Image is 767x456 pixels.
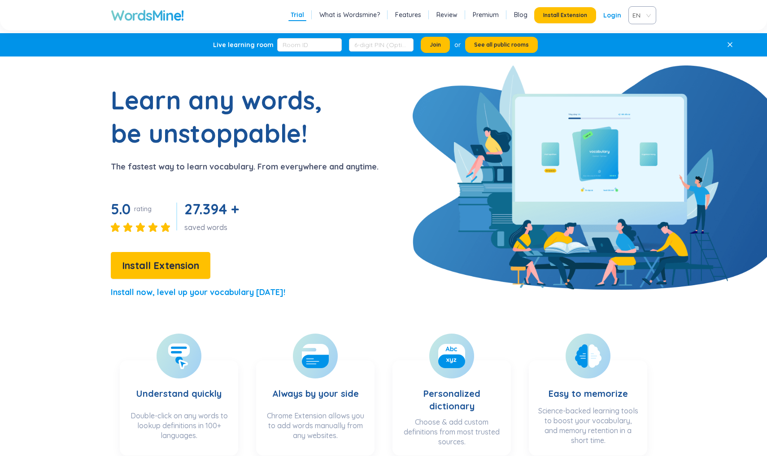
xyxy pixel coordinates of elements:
input: Room ID [277,38,342,52]
p: Install now, level up your vocabulary [DATE]! [111,286,285,299]
div: rating [134,204,152,213]
a: Premium [473,10,499,19]
div: Live learning room [213,40,274,49]
span: VIE [632,9,649,22]
div: Science-backed learning tools to boost your vocabulary, and memory retention in a short time. [538,406,638,447]
span: Install Extension [122,258,199,274]
div: Chrome Extension allows you to add words manually from any websites. [265,411,366,447]
h3: Understand quickly [136,369,222,406]
button: Join [421,37,450,53]
a: What is Wordsmine? [319,10,380,19]
a: Login [603,7,621,23]
span: Join [430,41,441,48]
button: Install Extension [534,7,596,23]
button: Install Extension [111,252,210,279]
span: Install Extension [543,12,587,19]
button: See all public rooms [465,37,538,53]
a: WordsMine! [111,6,184,24]
div: Double-click on any words to lookup definitions in 100+ languages. [129,411,229,447]
h3: Always by your side [272,369,359,406]
div: or [454,40,461,50]
a: Trial [291,10,304,19]
div: saved words [184,222,242,232]
span: 27.394 + [184,200,239,218]
a: Install Extension [111,262,210,271]
span: See all public rooms [474,41,529,48]
a: Blog [514,10,527,19]
div: Choose & add custom definitions from most trusted sources. [401,417,502,447]
a: Features [395,10,421,19]
h3: Easy to memorize [549,369,628,401]
input: 6-digit PIN (Optional) [349,38,414,52]
h3: Personalized dictionary [401,369,502,413]
span: 5.0 [111,200,131,218]
h1: Learn any words, be unstoppable! [111,83,335,150]
p: The fastest way to learn vocabulary. From everywhere and anytime. [111,161,379,173]
a: Review [436,10,458,19]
